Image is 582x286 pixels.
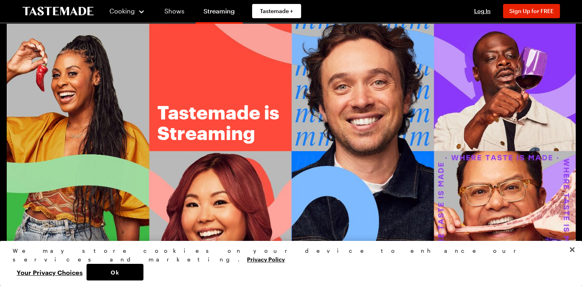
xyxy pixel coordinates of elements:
button: Close [563,241,581,258]
button: Cooking [109,2,145,21]
div: Privacy [13,246,563,280]
span: Sign Up for FREE [509,8,554,14]
div: We may store cookies on your device to enhance our services and marketing. [13,246,563,264]
a: Streaming [196,2,243,24]
span: Cooking [109,7,135,15]
h1: Tastemade is Streaming [157,102,284,143]
a: To Tastemade Home Page [23,7,94,16]
button: Log In [467,7,498,15]
button: Ok [87,264,143,280]
span: Log In [474,8,491,14]
button: Your Privacy Choices [13,264,87,280]
a: More information about your privacy, opens in a new tab [247,255,285,263]
span: Tastemade + [260,7,293,15]
button: Sign Up for FREE [503,4,560,18]
a: Tastemade + [252,4,301,18]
